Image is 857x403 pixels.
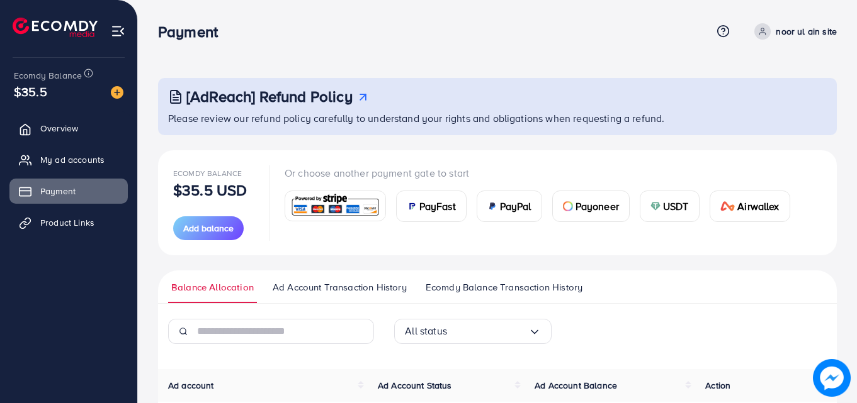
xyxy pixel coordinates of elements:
[487,201,497,211] img: card
[477,190,542,222] a: cardPayPal
[9,210,128,235] a: Product Links
[563,201,573,211] img: card
[285,190,386,221] a: card
[405,321,447,341] span: All status
[173,182,247,197] p: $35.5 USD
[14,82,47,101] span: $35.5
[650,201,661,211] img: card
[111,24,125,38] img: menu
[186,87,353,106] h3: [AdReach] Refund Policy
[168,111,829,126] p: Please review our refund policy carefully to understand your rights and obligations when requesti...
[40,153,105,166] span: My ad accounts
[173,168,242,179] span: Ecomdy Balance
[9,147,128,172] a: My ad accounts
[40,216,94,229] span: Product Links
[663,199,689,214] span: USDT
[407,201,417,211] img: card
[447,321,528,341] input: Search for option
[749,23,837,40] a: noor ul ain site
[640,190,700,222] a: cardUSDT
[183,222,234,235] span: Add balance
[419,199,456,214] span: PayFast
[535,379,617,392] span: Ad Account Balance
[285,165,800,180] p: Or choose another payment gate to start
[394,319,552,344] div: Search for option
[13,18,98,37] img: logo
[720,201,735,211] img: card
[111,86,123,99] img: image
[40,122,78,135] span: Overview
[173,216,244,240] button: Add balance
[171,280,254,294] span: Balance Allocation
[737,199,779,214] span: Airwallex
[289,192,382,219] img: card
[813,359,851,397] img: image
[378,379,452,392] span: Ad Account Status
[710,190,790,222] a: cardAirwallex
[9,116,128,141] a: Overview
[9,179,128,204] a: Payment
[40,185,76,197] span: Payment
[705,379,730,392] span: Action
[576,199,619,214] span: Payoneer
[273,280,407,294] span: Ad Account Transaction History
[552,190,630,222] a: cardPayoneer
[14,69,82,82] span: Ecomdy Balance
[168,379,214,392] span: Ad account
[396,190,467,222] a: cardPayFast
[426,280,582,294] span: Ecomdy Balance Transaction History
[776,24,837,39] p: noor ul ain site
[500,199,531,214] span: PayPal
[158,23,228,41] h3: Payment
